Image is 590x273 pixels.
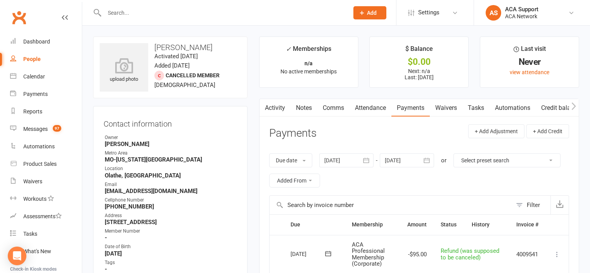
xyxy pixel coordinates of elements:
[23,231,37,237] div: Tasks
[23,196,47,202] div: Workouts
[291,99,317,117] a: Notes
[400,215,434,235] th: Amount
[286,44,331,58] div: Memberships
[23,126,48,132] div: Messages
[377,68,461,80] p: Next: n/a Last: [DATE]
[527,200,540,210] div: Filter
[105,243,237,250] div: Date of Birth
[418,4,439,21] span: Settings
[105,196,237,204] div: Cellphone Number
[345,215,400,235] th: Membership
[154,82,215,89] span: [DEMOGRAPHIC_DATA]
[10,190,82,208] a: Workouts
[269,127,317,139] h3: Payments
[505,6,538,13] div: ACA Support
[105,250,237,257] strong: [DATE]
[350,99,391,117] a: Attendance
[377,58,461,66] div: $0.00
[486,5,501,21] div: AS
[105,181,237,188] div: Email
[536,99,586,117] a: Credit balance
[105,228,237,235] div: Member Number
[509,215,545,235] th: Invoice #
[102,7,343,18] input: Search...
[166,72,220,78] span: Cancelled member
[105,266,237,273] strong: -
[105,234,237,241] strong: -
[105,141,237,148] strong: [PERSON_NAME]
[280,68,337,75] span: No active memberships
[391,99,430,117] a: Payments
[23,161,57,167] div: Product Sales
[367,10,377,16] span: Add
[291,248,326,260] div: [DATE]
[105,203,237,210] strong: [PHONE_NUMBER]
[260,99,291,117] a: Activity
[286,45,291,53] i: ✓
[514,44,546,58] div: Last visit
[8,247,26,265] div: Open Intercom Messenger
[105,188,237,195] strong: [EMAIL_ADDRESS][DOMAIN_NAME]
[10,85,82,103] a: Payments
[269,153,312,167] button: Due date
[23,108,42,115] div: Reports
[10,173,82,190] a: Waivers
[317,99,350,117] a: Comms
[510,69,549,75] a: view attendance
[430,99,462,117] a: Waivers
[10,33,82,50] a: Dashboard
[10,68,82,85] a: Calendar
[462,99,490,117] a: Tasks
[353,6,386,19] button: Add
[305,60,313,66] strong: n/a
[154,53,198,60] time: Activated [DATE]
[23,248,51,254] div: What's New
[105,259,237,266] div: Tags
[105,165,237,172] div: Location
[526,124,569,138] button: + Add Credit
[23,73,45,80] div: Calendar
[23,178,42,184] div: Waivers
[105,150,237,157] div: Metro Area
[10,103,82,120] a: Reports
[405,44,433,58] div: $ Balance
[10,50,82,68] a: People
[434,215,465,235] th: Status
[284,215,345,235] th: Due
[105,134,237,141] div: Owner
[441,156,446,165] div: or
[505,13,538,20] div: ACA Network
[10,155,82,173] a: Product Sales
[23,56,41,62] div: People
[10,208,82,225] a: Assessments
[10,120,82,138] a: Messages 97
[104,117,237,128] h3: Contact information
[53,125,61,132] span: 97
[10,225,82,243] a: Tasks
[23,143,55,150] div: Automations
[105,156,237,163] strong: MO-[US_STATE][GEOGRAPHIC_DATA]
[9,8,29,27] a: Clubworx
[23,213,62,219] div: Assessments
[352,241,385,268] span: ACA Professional Membership (Corporate)
[23,91,48,97] div: Payments
[269,174,320,188] button: Added From
[441,247,499,261] span: Refund (was supposed to be canceled)
[512,196,550,214] button: Filter
[270,196,512,214] input: Search by invoice number
[105,172,237,179] strong: Olathe, [GEOGRAPHIC_DATA]
[100,58,148,83] div: upload photo
[490,99,536,117] a: Automations
[10,243,82,260] a: What's New
[154,62,190,69] time: Added [DATE]
[10,138,82,155] a: Automations
[105,212,237,219] div: Address
[487,58,572,66] div: Never
[468,124,524,138] button: + Add Adjustment
[100,43,241,52] h3: [PERSON_NAME]
[23,38,50,45] div: Dashboard
[465,215,509,235] th: History
[105,219,237,226] strong: [STREET_ADDRESS]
